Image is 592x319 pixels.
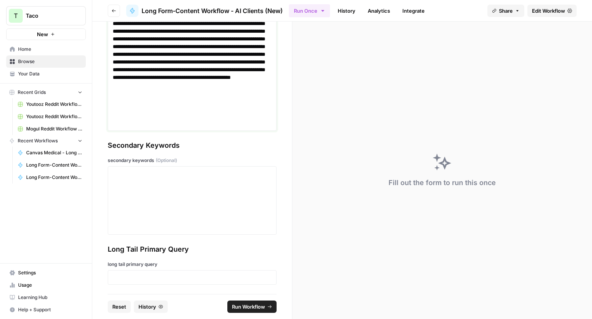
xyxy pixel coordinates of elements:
label: secondary keywords [108,157,277,164]
button: Recent Grids [6,87,86,98]
a: Settings [6,267,86,279]
span: Mogul Reddit Workflow Grid (1) [26,125,82,132]
span: Browse [18,58,82,65]
a: Home [6,43,86,55]
button: Recent Workflows [6,135,86,147]
a: History [333,5,360,17]
span: Your Data [18,70,82,77]
span: Youtooz Reddit Workflow Grid [26,113,82,120]
a: Canvas Medical - Long Form-Content Workflow [14,147,86,159]
span: Usage [18,282,82,289]
a: Your Data [6,68,86,80]
a: Long Form-Content Workflow - All Clients (New) [14,159,86,171]
button: Help + Support [6,304,86,316]
a: Mogul Reddit Workflow Grid (1) [14,123,86,135]
span: Long Form-Content Workflow - AI Clients (New) [142,6,283,15]
a: Long Form-Content Workflow - B2B Clients [14,171,86,184]
span: Help + Support [18,306,82,313]
button: Reset [108,301,131,313]
span: History [138,303,156,311]
button: History [134,301,168,313]
span: Reset [112,303,126,311]
span: Long Form-Content Workflow - B2B Clients [26,174,82,181]
span: Home [18,46,82,53]
span: T [14,11,18,20]
span: Edit Workflow [532,7,565,15]
span: Learning Hub [18,294,82,301]
span: Share [499,7,513,15]
a: Usage [6,279,86,291]
span: Recent Workflows [18,137,58,144]
button: Run Workflow [227,301,277,313]
span: Youtooz Reddit Workflow Grid (1) [26,101,82,108]
a: Integrate [398,5,429,17]
button: Share [487,5,524,17]
span: Taco [26,12,72,20]
span: New [37,30,48,38]
span: Long Form-Content Workflow - All Clients (New) [26,162,82,169]
span: (Optional) [156,157,177,164]
span: Settings [18,269,82,276]
a: Learning Hub [6,291,86,304]
div: Secondary Keywords [108,140,277,151]
span: Canvas Medical - Long Form-Content Workflow [26,149,82,156]
a: Long Form-Content Workflow - AI Clients (New) [126,5,283,17]
button: Workspace: Taco [6,6,86,25]
a: Browse [6,55,86,68]
button: New [6,28,86,40]
div: Fill out the form to run this once [389,177,496,188]
a: Youtooz Reddit Workflow Grid (1) [14,98,86,110]
span: Recent Grids [18,89,46,96]
a: Youtooz Reddit Workflow Grid [14,110,86,123]
a: Analytics [363,5,395,17]
label: long tail primary query [108,261,277,268]
span: Run Workflow [232,303,265,311]
a: Edit Workflow [527,5,577,17]
button: Run Once [289,4,330,17]
div: Long Tail Primary Query [108,244,277,255]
